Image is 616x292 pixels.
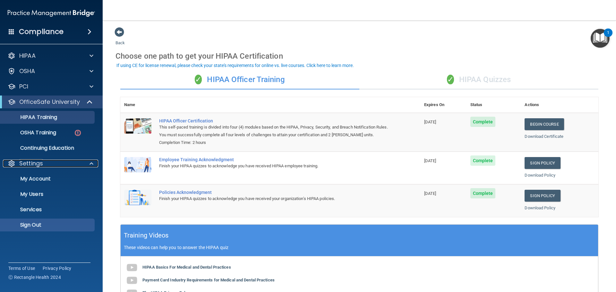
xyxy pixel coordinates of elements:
[424,191,436,196] span: [DATE]
[116,62,355,69] button: If using CE for license renewal, please check your state's requirements for online vs. live cours...
[159,190,388,195] div: Policies Acknowledgment
[4,129,56,136] p: OSHA Training
[116,63,354,68] div: If using CE for license renewal, please check your state's requirements for online vs. live cours...
[8,274,61,280] span: Ⓒ Rectangle Health 2024
[125,274,138,287] img: gray_youtube_icon.38fcd6cc.png
[142,278,275,282] b: Payment Card Industry Requirements for Medical and Dental Practices
[420,97,466,113] th: Expires On
[470,188,496,198] span: Complete
[159,118,388,123] a: HIPAA Officer Certification
[8,160,93,167] a: Settings
[159,162,388,170] div: Finish your HIPAA quizzes to acknowledge you have received HIPAA employee training.
[525,118,564,130] a: Begin Course
[4,222,92,228] p: Sign Out
[19,160,43,167] p: Settings
[424,158,436,163] span: [DATE]
[116,47,603,65] div: Choose one path to get your HIPAA Certification
[424,120,436,124] span: [DATE]
[8,7,95,20] img: PMB logo
[447,75,454,84] span: ✓
[525,205,555,210] a: Download Policy
[521,97,598,113] th: Actions
[124,230,169,241] h5: Training Videos
[19,98,80,106] p: OfficeSafe University
[4,206,92,213] p: Services
[159,123,388,139] div: This self-paced training is divided into four (4) modules based on the HIPAA, Privacy, Security, ...
[470,155,496,166] span: Complete
[4,114,57,121] p: HIPAA Training
[120,70,359,89] div: HIPAA Officer Training
[159,157,388,162] div: Employee Training Acknowledgment
[4,145,92,151] p: Continuing Education
[159,139,388,146] div: Completion Time: 2 hours
[591,29,610,48] button: Open Resource Center, 1 new notification
[470,117,496,127] span: Complete
[4,191,92,197] p: My Users
[19,27,64,36] h4: Compliance
[159,195,388,203] div: Finish your HIPAA quizzes to acknowledge you have received your organization’s HIPAA policies.
[43,265,72,271] a: Privacy Policy
[525,173,555,178] a: Download Policy
[607,33,609,41] div: 1
[125,261,138,274] img: gray_youtube_icon.38fcd6cc.png
[4,176,92,182] p: My Account
[8,52,93,60] a: HIPAA
[466,97,521,113] th: Status
[124,245,595,250] p: These videos can help you to answer the HIPAA quiz
[142,265,231,270] b: HIPAA Basics For Medical and Dental Practices
[8,265,35,271] a: Terms of Use
[19,67,35,75] p: OSHA
[525,134,563,139] a: Download Certificate
[195,75,202,84] span: ✓
[8,98,93,106] a: OfficeSafe University
[525,157,560,169] a: Sign Policy
[19,83,28,90] p: PCI
[8,67,93,75] a: OSHA
[19,52,36,60] p: HIPAA
[74,129,82,137] img: danger-circle.6113f641.png
[525,190,560,202] a: Sign Policy
[8,83,93,90] a: PCI
[116,33,125,45] a: Back
[359,70,598,89] div: HIPAA Quizzes
[120,97,155,113] th: Name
